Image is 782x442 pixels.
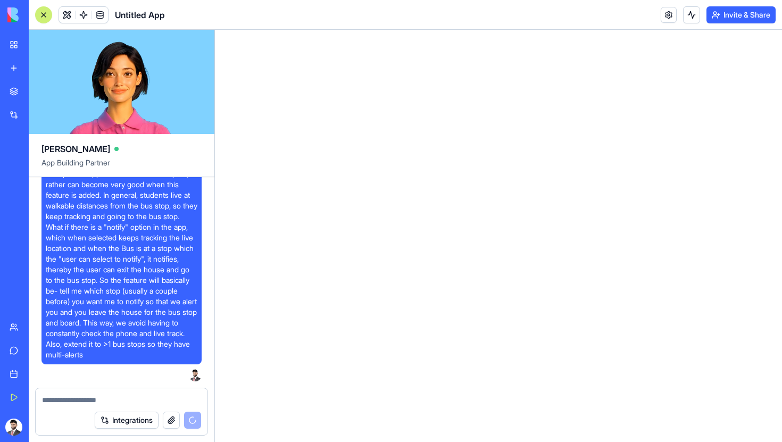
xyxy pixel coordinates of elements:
[95,412,159,429] button: Integrations
[115,9,165,21] span: Untitled App
[7,7,73,22] img: logo
[41,157,202,177] span: App Building Partner
[189,369,202,381] img: ACg8ocJ9AxpnPo20Szvc9YX_BQclF0SQZTInsrfCb6Zi_G4tKZhJfi4=s96-c
[41,143,110,155] span: [PERSON_NAME]
[46,137,197,360] span: I have an app called CityBus which is pretty popular in [GEOGRAPHIC_DATA]. It is used to track bu...
[706,6,776,23] button: Invite & Share
[5,419,22,436] img: ACg8ocJ9AxpnPo20Szvc9YX_BQclF0SQZTInsrfCb6Zi_G4tKZhJfi4=s96-c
